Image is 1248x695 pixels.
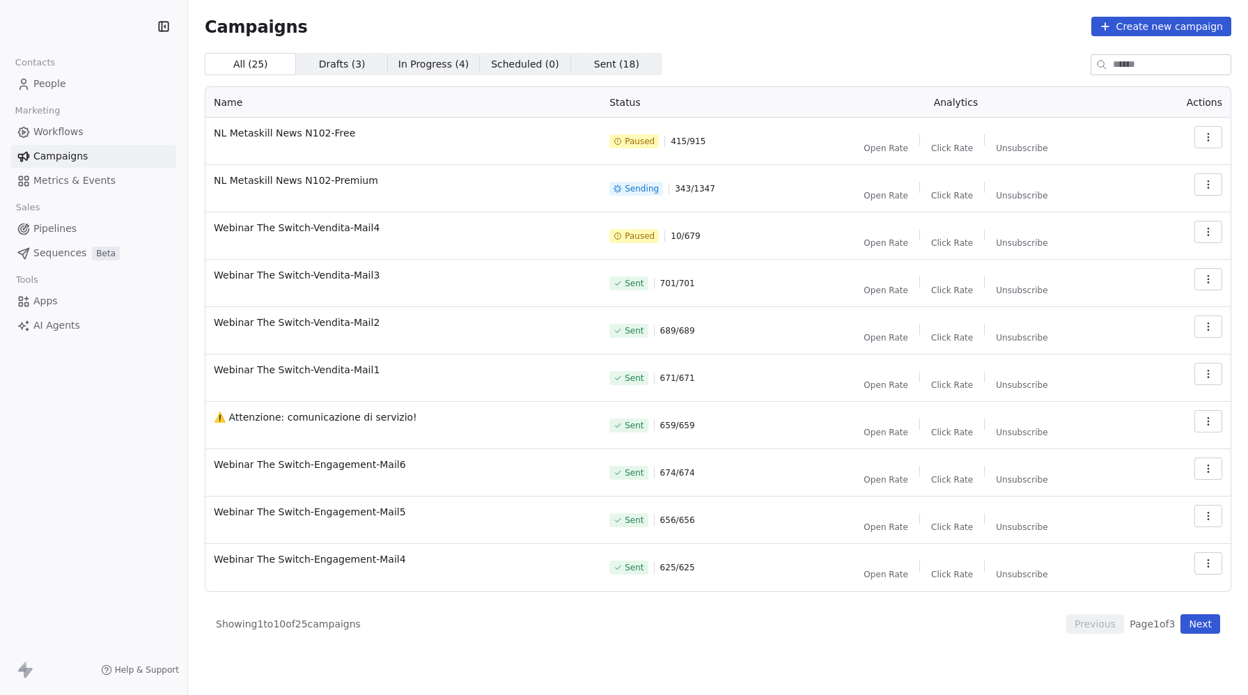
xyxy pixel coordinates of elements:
[10,197,46,218] span: Sales
[931,237,973,249] span: Click Rate
[996,474,1047,485] span: Unsubscribe
[214,126,593,140] span: NL Metaskill News N102-Free
[214,268,593,282] span: Webinar The Switch-Vendita-Mail3
[996,143,1047,154] span: Unsubscribe
[625,325,643,336] span: Sent
[601,87,775,118] th: Status
[931,285,973,296] span: Click Rate
[996,380,1047,391] span: Unsubscribe
[33,149,88,164] span: Campaigns
[11,314,176,337] a: AI Agents
[11,217,176,240] a: Pipelines
[864,522,908,533] span: Open Rate
[775,87,1137,118] th: Analytics
[660,562,695,573] span: 625 / 625
[625,515,643,526] span: Sent
[214,552,593,566] span: Webinar The Switch-Engagement-Mail4
[625,373,643,384] span: Sent
[1180,614,1220,634] button: Next
[92,247,120,260] span: Beta
[214,363,593,377] span: Webinar The Switch-Vendita-Mail1
[864,143,908,154] span: Open Rate
[996,237,1047,249] span: Unsubscribe
[660,467,695,478] span: 674 / 674
[33,125,84,139] span: Workflows
[660,373,695,384] span: 671 / 671
[33,318,80,333] span: AI Agents
[101,664,179,676] a: Help & Support
[214,410,593,424] span: ⚠️ Attenzione: comunicazione di servizio!
[931,380,973,391] span: Click Rate
[625,136,655,147] span: Paused
[319,57,366,72] span: Drafts ( 3 )
[11,145,176,168] a: Campaigns
[205,87,601,118] th: Name
[491,57,559,72] span: Scheduled ( 0 )
[11,169,176,192] a: Metrics & Events
[671,231,700,242] span: 10 / 679
[996,522,1047,533] span: Unsubscribe
[33,173,116,188] span: Metrics & Events
[625,231,655,242] span: Paused
[625,562,643,573] span: Sent
[1130,617,1175,631] span: Page 1 of 3
[9,52,61,73] span: Contacts
[398,57,469,72] span: In Progress ( 4 )
[660,278,695,289] span: 701 / 701
[931,569,973,580] span: Click Rate
[931,427,973,438] span: Click Rate
[660,515,695,526] span: 656 / 656
[214,458,593,471] span: Webinar The Switch-Engagement-Mail6
[864,427,908,438] span: Open Rate
[864,285,908,296] span: Open Rate
[33,246,86,260] span: Sequences
[10,270,44,290] span: Tools
[660,325,695,336] span: 689 / 689
[1137,87,1231,118] th: Actions
[11,72,176,95] a: People
[864,190,908,201] span: Open Rate
[864,474,908,485] span: Open Rate
[33,221,77,236] span: Pipelines
[864,380,908,391] span: Open Rate
[594,57,639,72] span: Sent ( 18 )
[996,190,1047,201] span: Unsubscribe
[864,569,908,580] span: Open Rate
[205,17,308,36] span: Campaigns
[660,420,695,431] span: 659 / 659
[115,664,179,676] span: Help & Support
[11,290,176,313] a: Apps
[625,467,643,478] span: Sent
[996,332,1047,343] span: Unsubscribe
[996,285,1047,296] span: Unsubscribe
[9,100,66,121] span: Marketing
[214,173,593,187] span: NL Metaskill News N102-Premium
[931,332,973,343] span: Click Rate
[214,505,593,519] span: Webinar The Switch-Engagement-Mail5
[1066,614,1124,634] button: Previous
[11,242,176,265] a: SequencesBeta
[11,120,176,143] a: Workflows
[625,278,643,289] span: Sent
[931,190,973,201] span: Click Rate
[996,569,1047,580] span: Unsubscribe
[864,332,908,343] span: Open Rate
[864,237,908,249] span: Open Rate
[1091,17,1231,36] button: Create new campaign
[216,617,361,631] span: Showing 1 to 10 of 25 campaigns
[675,183,715,194] span: 343 / 1347
[931,143,973,154] span: Click Rate
[33,294,58,309] span: Apps
[33,77,66,91] span: People
[931,474,973,485] span: Click Rate
[214,221,593,235] span: Webinar The Switch-Vendita-Mail4
[214,315,593,329] span: Webinar The Switch-Vendita-Mail2
[996,427,1047,438] span: Unsubscribe
[625,420,643,431] span: Sent
[671,136,705,147] span: 415 / 915
[931,522,973,533] span: Click Rate
[625,183,659,194] span: Sending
